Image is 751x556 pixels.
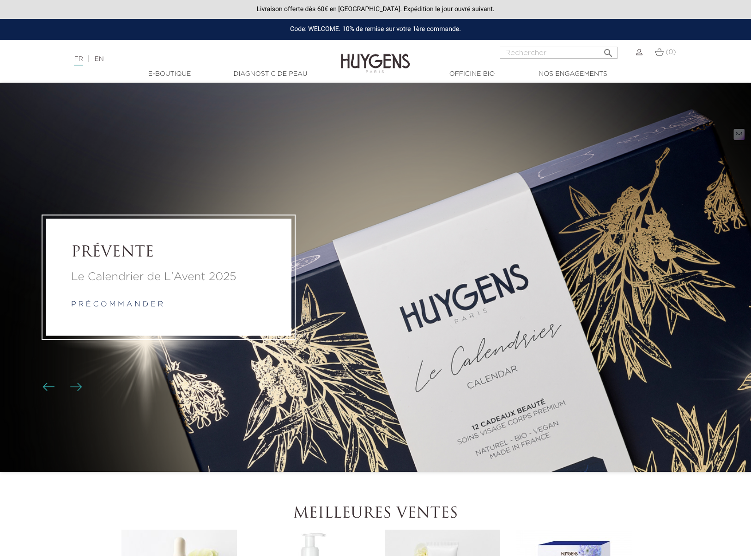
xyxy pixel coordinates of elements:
img: Huygens [341,39,410,74]
button:  [600,44,617,56]
a: E-Boutique [123,69,216,79]
a: Le Calendrier de L'Avent 2025 [71,269,266,286]
span: (0) [666,49,676,55]
a: EN [94,56,103,62]
i:  [603,45,614,56]
a: Diagnostic de peau [224,69,316,79]
input: Rechercher [500,47,618,59]
a: PRÉVENTE [71,244,266,262]
div: Boutons du carrousel [46,380,76,394]
h2: Meilleures ventes [119,505,632,523]
a: FR [74,56,83,66]
a: Officine Bio [426,69,518,79]
a: p r é c o m m a n d e r [71,301,163,309]
a: Nos engagements [527,69,619,79]
div: | [69,54,306,65]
